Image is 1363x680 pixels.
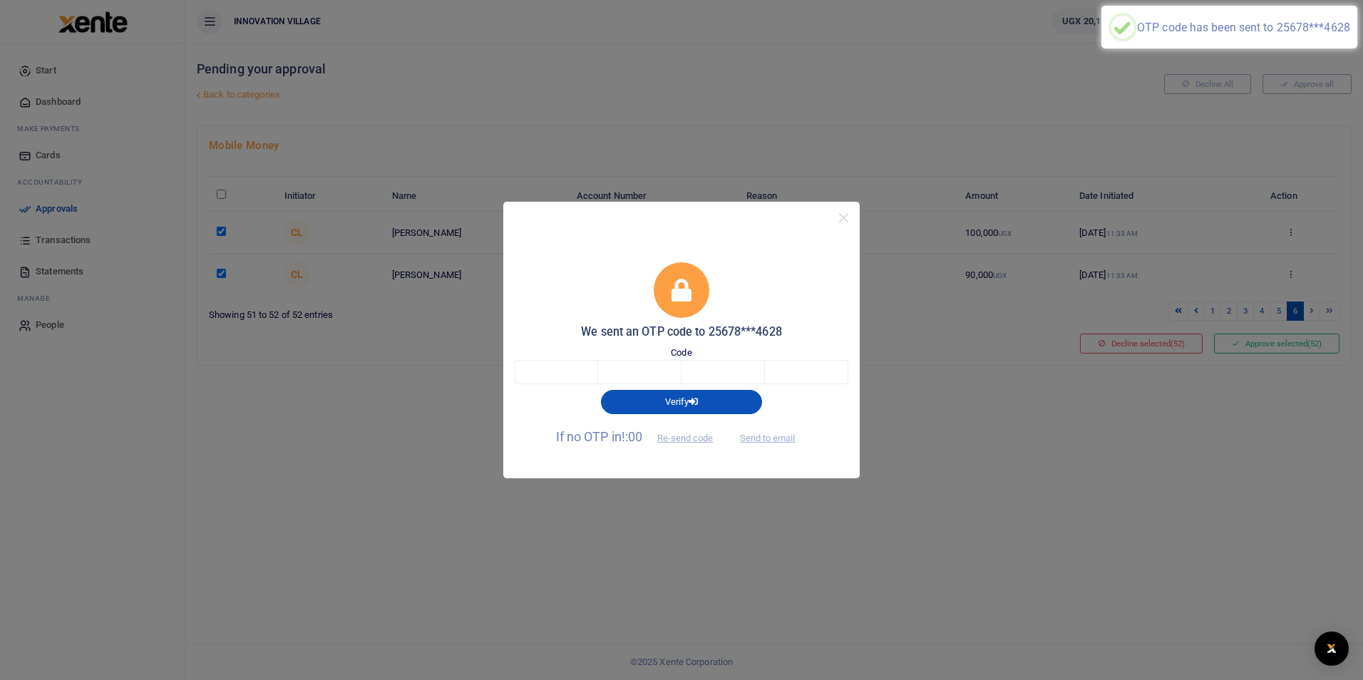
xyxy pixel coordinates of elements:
div: Open Intercom Messenger [1315,632,1349,666]
span: If no OTP in [556,429,726,444]
button: Verify [601,390,762,414]
h5: We sent an OTP code to 25678***4628 [515,325,848,339]
button: Close [833,207,854,228]
label: Code [671,346,691,360]
span: !:00 [622,429,642,444]
div: OTP code has been sent to 25678***4628 [1137,21,1350,34]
